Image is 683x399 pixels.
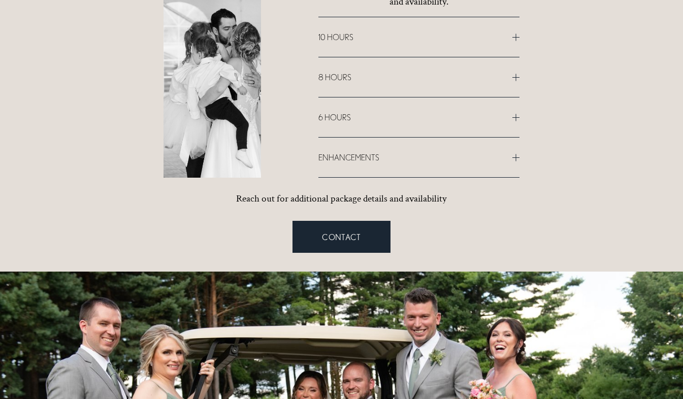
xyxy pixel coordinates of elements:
[318,97,519,137] button: 6 HOURS
[318,113,512,122] span: 6 HOURS
[318,32,512,42] span: 10 HOURS
[292,221,391,253] a: CONTACT
[189,190,494,208] p: Reach out for additional package details and availability
[318,138,519,177] button: ENHANCEMENTS
[318,73,512,82] span: 8 HOURS
[318,153,512,162] span: ENHANCEMENTS
[318,17,519,57] button: 10 HOURS
[318,57,519,97] button: 8 HOURS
